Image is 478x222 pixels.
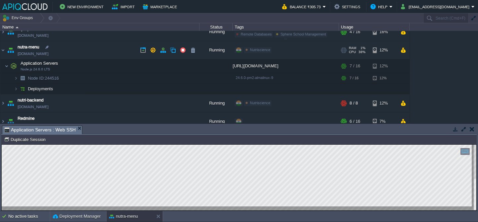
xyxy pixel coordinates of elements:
[27,75,60,81] span: 244516
[0,41,6,59] img: AMDAwAAAACH5BAEAAAAALAAAAAABAAEAAAICRAEAOw==
[349,50,356,54] span: CPU
[373,23,394,41] div: 16%
[339,23,409,31] div: Usage
[2,13,35,23] button: Env Groups
[233,23,339,31] div: Tags
[0,23,6,41] img: AMDAwAAAACH5BAEAAAAALAAAAAABAAEAAAICRAEAOw==
[109,213,138,220] button: nutra-menu
[282,3,323,11] button: Balance ₹305.73
[334,3,362,11] button: Settings
[18,50,48,57] a: [DOMAIN_NAME]
[143,3,179,11] button: Marketplace
[6,41,15,59] img: AMDAwAAAACH5BAEAAAAALAAAAAABAAEAAAICRAEAOw==
[27,86,54,92] a: Deployments
[359,46,365,50] span: 1%
[18,44,39,50] a: nutra-menu
[21,67,50,71] span: Node.js 24.6.0 LTS
[20,60,59,66] span: Application Servers
[373,94,394,112] div: 12%
[4,126,76,134] span: Application Servers : Web SSH
[199,112,233,130] div: Running
[14,84,18,94] img: AMDAwAAAACH5BAEAAAAALAAAAAABAAEAAAICRAEAOw==
[250,48,270,52] span: Nutriscience
[199,23,233,41] div: Running
[20,61,59,66] a: Application ServersNode.js 24.6.0 LTS
[18,84,27,94] img: AMDAwAAAACH5BAEAAAAALAAAAAABAAEAAAICRAEAOw==
[28,76,45,81] span: Node ID:
[2,3,47,10] img: APIQCloud
[350,73,358,83] div: 7 / 16
[5,59,9,73] img: AMDAwAAAACH5BAEAAAAALAAAAAABAAEAAAICRAEAOw==
[358,50,365,54] span: 38%
[8,211,50,222] div: No active tasks
[18,104,48,110] a: [DOMAIN_NAME]
[350,23,360,41] div: 4 / 16
[0,112,6,130] img: AMDAwAAAACH5BAEAAAAALAAAAAABAAEAAAICRAEAOw==
[0,94,6,112] img: AMDAwAAAACH5BAEAAAAALAAAAAABAAEAAAICRAEAOw==
[18,115,35,122] a: Redmine
[18,73,27,83] img: AMDAwAAAACH5BAEAAAAALAAAAAABAAEAAAICRAEAOw==
[350,59,360,73] div: 7 / 16
[401,3,471,11] button: [EMAIL_ADDRESS][DOMAIN_NAME]
[18,97,43,104] a: nutri-backend
[14,73,18,83] img: AMDAwAAAACH5BAEAAAAALAAAAAABAAEAAAICRAEAOw==
[27,75,60,81] a: Node ID:244516
[6,112,15,130] img: AMDAwAAAACH5BAEAAAAALAAAAAABAAEAAAICRAEAOw==
[199,94,233,112] div: Running
[18,32,48,39] span: [DOMAIN_NAME]
[236,76,273,80] span: 24.6.0-pm2-almalinux-9
[1,23,199,31] div: Name
[6,23,15,41] img: AMDAwAAAACH5BAEAAAAALAAAAAABAAEAAAICRAEAOw==
[18,122,48,128] a: [DOMAIN_NAME]
[200,23,232,31] div: Status
[6,94,15,112] img: AMDAwAAAACH5BAEAAAAALAAAAAABAAEAAAICRAEAOw==
[60,3,106,11] button: New Environment
[349,46,356,50] span: RAM
[199,41,233,59] div: Running
[16,27,19,28] img: AMDAwAAAACH5BAEAAAAALAAAAAABAAEAAAICRAEAOw==
[373,112,394,130] div: 7%
[241,32,272,36] span: Remote Databases
[250,101,270,105] span: Nutriscience
[350,112,360,130] div: 6 / 16
[370,3,389,11] button: Help
[9,59,18,73] img: AMDAwAAAACH5BAEAAAAALAAAAAABAAEAAAICRAEAOw==
[4,136,47,142] button: Duplicate Session
[112,3,137,11] button: Import
[350,94,358,112] div: 8 / 8
[373,41,394,59] div: 12%
[373,59,394,73] div: 12%
[233,59,339,73] div: [URL][DOMAIN_NAME]
[280,32,326,36] span: Sphere School Management
[373,73,394,83] div: 12%
[53,213,101,220] button: Deployment Manager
